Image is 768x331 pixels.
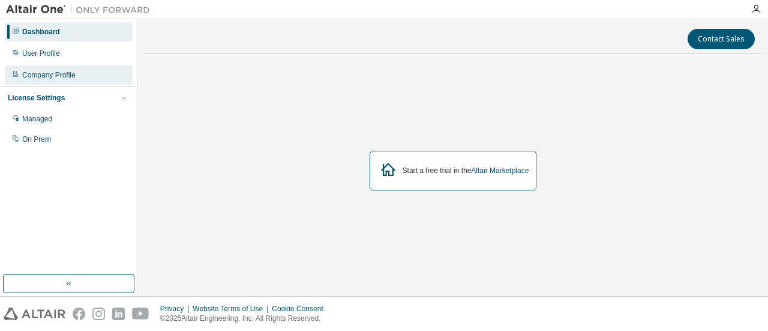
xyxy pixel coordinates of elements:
[4,308,65,320] img: altair_logo.svg
[73,308,85,320] img: facebook.svg
[272,304,330,314] div: Cookie Consent
[403,166,529,175] div: Start a free trial in the
[22,70,76,80] div: Company Profile
[160,314,331,324] p: © 2025 Altair Engineering, Inc. All Rights Reserved.
[92,308,105,320] img: instagram.svg
[112,308,125,320] img: linkedin.svg
[22,27,60,37] div: Dashboard
[6,4,156,16] img: Altair One
[160,304,193,314] div: Privacy
[22,135,51,144] div: On Prem
[22,114,52,124] div: Managed
[22,49,60,58] div: User Profile
[132,308,149,320] img: youtube.svg
[471,166,529,175] a: Altair Marketplace
[8,93,65,103] div: License Settings
[688,29,755,49] button: Contact Sales
[193,304,272,314] div: Website Terms of Use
